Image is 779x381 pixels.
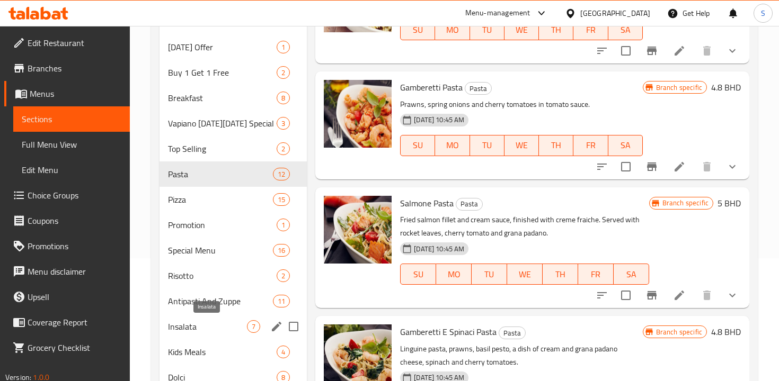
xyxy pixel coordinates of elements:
div: Vapiano [DATE][DATE] Special Offers3 [160,111,307,136]
span: Vapiano [DATE][DATE] Special Offers [168,117,277,130]
span: S [761,7,765,19]
button: MO [436,264,472,285]
div: Pasta [499,326,526,339]
button: TH [539,135,573,156]
div: Promotion [168,219,277,231]
h6: 4.8 BHD [711,80,741,95]
span: Select to update [615,284,637,306]
a: Edit Restaurant [4,30,130,56]
span: Menu disclaimer [28,265,121,278]
span: 12 [273,169,289,179]
button: MO [435,19,470,40]
button: TH [543,264,578,285]
a: Sections [13,106,130,132]
a: Edit menu item [673,160,686,173]
button: sort-choices [589,38,615,63]
button: SU [400,19,435,40]
button: edit [269,319,285,334]
div: Vapiano Saudi National Day Special Offers [168,117,277,130]
button: delete [694,283,720,308]
div: items [277,142,290,155]
button: delete [694,38,720,63]
span: Branch specific [652,83,706,93]
span: FR [578,22,604,38]
span: Breakfast [168,92,277,104]
span: TU [476,267,503,282]
div: Top Selling2 [160,136,307,161]
img: Salmone Pasta [324,196,392,264]
a: Menus [4,81,130,106]
div: items [277,219,290,231]
button: TH [539,19,573,40]
button: TU [472,264,507,285]
span: Antipasti And Zuppe [168,295,273,307]
div: [GEOGRAPHIC_DATA] [580,7,650,19]
span: 16 [273,246,289,256]
svg: Show Choices [726,289,739,302]
button: TU [470,19,504,40]
button: SU [400,264,436,285]
span: Upsell [28,291,121,303]
button: WE [507,264,543,285]
span: Select to update [615,40,637,62]
span: 1 [277,220,289,230]
span: Salmone Pasta [400,195,454,211]
button: sort-choices [589,154,615,179]
a: Grocery Checklist [4,335,130,360]
span: TU [474,22,500,38]
div: Pasta [456,198,483,211]
div: Antipasti And Zuppe11 [160,288,307,314]
span: Menus [30,87,121,100]
button: delete [694,154,720,179]
button: Branch-specific-item [639,283,665,308]
span: Risotto [168,269,277,282]
div: items [277,117,290,130]
span: 1 [277,42,289,52]
button: SA [614,264,649,285]
span: SU [405,138,431,153]
div: Buy 1 Get 1 Free2 [160,60,307,85]
div: Risotto2 [160,263,307,288]
span: Pasta [168,168,273,180]
div: Pasta12 [160,161,307,187]
span: 2 [277,271,289,281]
button: TU [470,135,504,156]
button: MO [435,135,470,156]
a: Edit Menu [13,157,130,183]
span: Pizza [168,193,273,206]
button: FR [573,19,608,40]
div: items [247,320,260,333]
button: SA [608,19,643,40]
a: Edit menu item [673,44,686,57]
span: Top Selling [168,142,277,155]
button: WE [504,135,539,156]
span: Sections [22,113,121,125]
div: Special Menu16 [160,238,307,263]
div: Pizza15 [160,187,307,212]
a: Promotions [4,233,130,259]
span: 4 [277,347,289,357]
button: SA [608,135,643,156]
div: Special Menu [168,244,273,257]
span: SU [405,267,432,282]
svg: Show Choices [726,44,739,57]
div: items [277,66,290,79]
span: Buy 1 Get 1 Free [168,66,277,79]
span: Pasta [499,327,525,339]
a: Choice Groups [4,183,130,208]
button: Branch-specific-item [639,154,665,179]
span: Full Menu View [22,138,121,151]
span: SU [405,22,431,38]
h6: 5 BHD [718,196,741,211]
h6: 4.8 BHD [711,324,741,339]
span: Select to update [615,156,637,178]
span: Kids Meals [168,346,277,358]
span: Choice Groups [28,189,121,202]
span: SA [613,138,639,153]
button: show more [720,154,745,179]
svg: Show Choices [726,160,739,173]
div: Menu-management [465,7,530,20]
button: Branch-specific-item [639,38,665,63]
span: Gamberetti E Spinaci Pasta [400,324,497,340]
